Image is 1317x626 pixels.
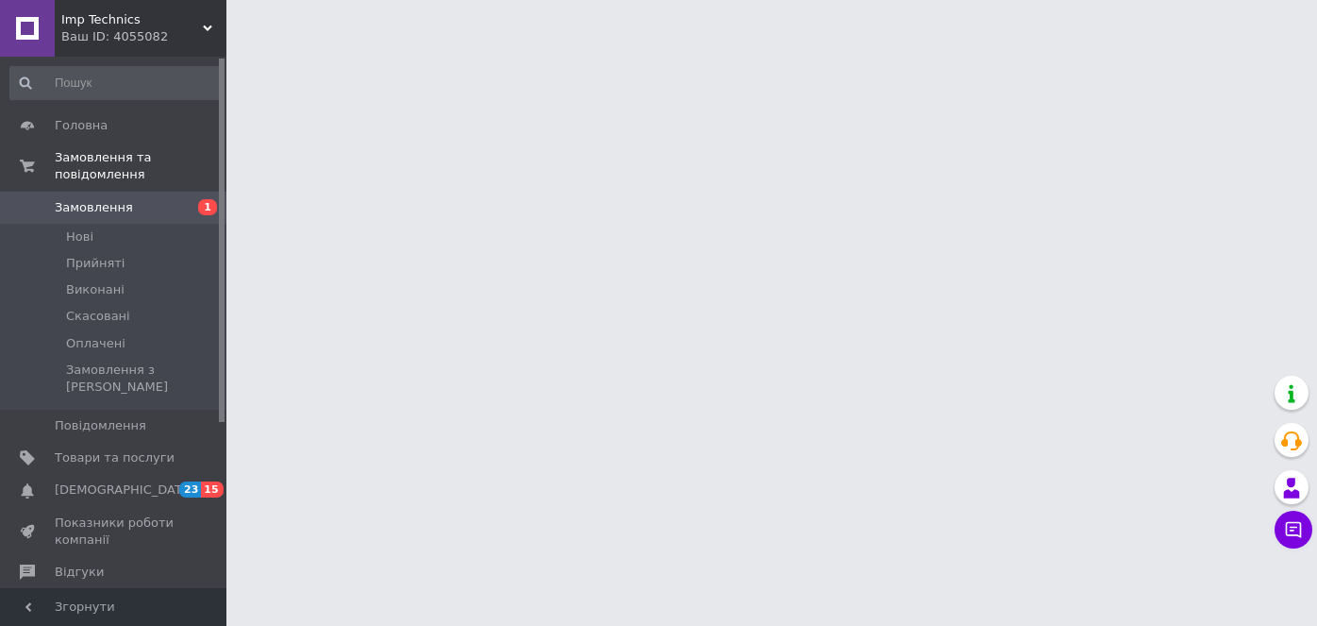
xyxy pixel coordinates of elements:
span: Повідомлення [55,417,146,434]
span: Показники роботи компанії [55,515,175,549]
span: Imp Technics [61,11,203,28]
span: Відгуки [55,564,104,581]
div: Ваш ID: 4055082 [61,28,226,45]
span: Замовлення [55,199,133,216]
span: Виконані [66,281,125,298]
span: 23 [179,482,201,498]
span: Головна [55,117,108,134]
span: Нові [66,228,93,245]
span: Скасовані [66,308,130,325]
span: Замовлення та повідомлення [55,149,226,183]
button: Чат з покупцем [1275,511,1312,549]
span: 1 [198,199,217,215]
input: Пошук [9,66,223,100]
span: Оплачені [66,335,125,352]
span: [DEMOGRAPHIC_DATA] [55,482,194,499]
span: Товари та послуги [55,449,175,466]
span: Прийняті [66,255,125,272]
span: Замовлення з [PERSON_NAME] [66,362,221,396]
span: 15 [201,482,223,498]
